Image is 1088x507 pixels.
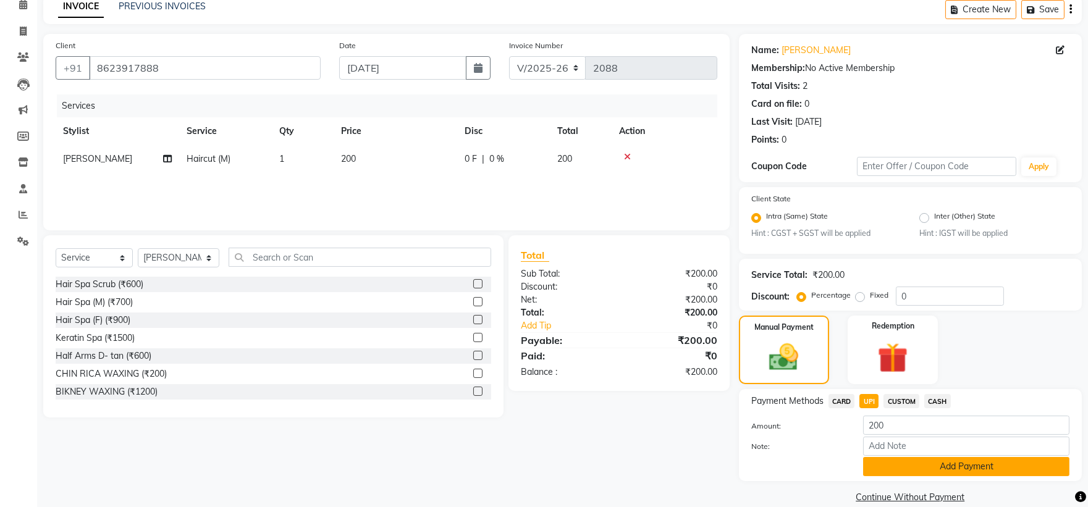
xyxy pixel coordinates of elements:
[619,293,727,306] div: ₹200.00
[741,491,1079,504] a: Continue Without Payment
[751,115,793,128] div: Last Visit:
[550,117,612,145] th: Total
[804,98,809,111] div: 0
[863,457,1069,476] button: Add Payment
[512,333,619,348] div: Payable:
[56,117,179,145] th: Stylist
[56,296,133,309] div: Hair Spa (M) (₹700)
[512,348,619,363] div: Paid:
[56,385,158,398] div: BIKNEY WAXING (₹1200)
[812,269,845,282] div: ₹200.00
[512,306,619,319] div: Total:
[782,44,851,57] a: [PERSON_NAME]
[870,290,888,301] label: Fixed
[637,319,727,332] div: ₹0
[863,416,1069,435] input: Amount
[56,278,143,291] div: Hair Spa Scrub (₹600)
[751,62,805,75] div: Membership:
[619,366,727,379] div: ₹200.00
[811,290,851,301] label: Percentage
[619,267,727,280] div: ₹200.00
[57,94,727,117] div: Services
[751,160,858,173] div: Coupon Code
[612,117,717,145] th: Action
[119,1,206,12] a: PREVIOUS INVOICES
[482,153,484,166] span: |
[829,394,855,408] span: CARD
[751,44,779,57] div: Name:
[457,117,550,145] th: Disc
[341,153,356,164] span: 200
[857,157,1016,176] input: Enter Offer / Coupon Code
[509,40,563,51] label: Invoice Number
[279,153,284,164] span: 1
[619,306,727,319] div: ₹200.00
[751,228,901,239] small: Hint : CGST + SGST will be applied
[179,117,272,145] th: Service
[619,280,727,293] div: ₹0
[512,280,619,293] div: Discount:
[521,249,549,262] span: Total
[803,80,808,93] div: 2
[868,339,917,377] img: _gift.svg
[187,153,230,164] span: Haircut (M)
[619,333,727,348] div: ₹200.00
[465,153,477,166] span: 0 F
[334,117,457,145] th: Price
[782,133,786,146] div: 0
[512,319,637,332] a: Add Tip
[56,56,90,80] button: +91
[751,80,800,93] div: Total Visits:
[934,211,995,225] label: Inter (Other) State
[63,153,132,164] span: [PERSON_NAME]
[512,267,619,280] div: Sub Total:
[766,211,828,225] label: Intra (Same) State
[751,133,779,146] div: Points:
[751,62,1069,75] div: No Active Membership
[56,40,75,51] label: Client
[557,153,572,164] span: 200
[742,421,854,432] label: Amount:
[751,98,802,111] div: Card on file:
[883,394,919,408] span: CUSTOM
[272,117,334,145] th: Qty
[924,394,951,408] span: CASH
[56,367,167,380] div: CHIN RICA WAXING (₹200)
[512,366,619,379] div: Balance :
[56,314,130,327] div: Hair Spa (F) (₹900)
[751,290,790,303] div: Discount:
[795,115,822,128] div: [DATE]
[760,340,808,374] img: _cash.svg
[229,248,492,267] input: Search or Scan
[56,350,151,362] div: Half Arms D- tan (₹600)
[919,228,1069,239] small: Hint : IGST will be applied
[89,56,321,80] input: Search by Name/Mobile/Email/Code
[619,348,727,363] div: ₹0
[1021,157,1056,176] button: Apply
[489,153,504,166] span: 0 %
[512,293,619,306] div: Net:
[863,437,1069,456] input: Add Note
[339,40,356,51] label: Date
[742,441,854,452] label: Note:
[872,321,914,332] label: Redemption
[751,269,808,282] div: Service Total:
[754,322,814,333] label: Manual Payment
[56,332,135,345] div: Keratin Spa (₹1500)
[859,394,879,408] span: UPI
[751,395,824,408] span: Payment Methods
[751,193,791,204] label: Client State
